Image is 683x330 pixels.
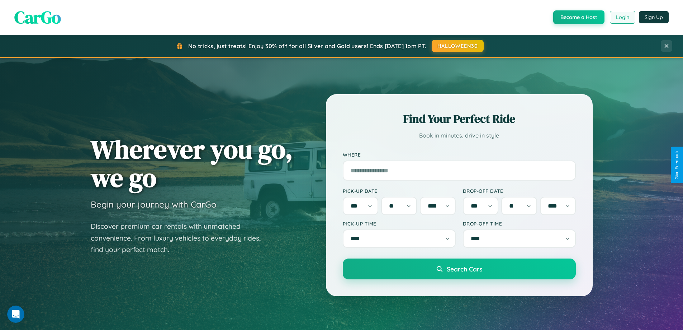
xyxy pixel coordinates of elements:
[463,220,576,227] label: Drop-off Time
[610,11,635,24] button: Login
[188,42,426,50] span: No tricks, just treats! Enjoy 30% off for all Silver and Gold users! Ends [DATE] 1pm PT.
[7,306,24,323] iframe: Intercom live chat
[343,152,576,158] label: Where
[639,11,669,23] button: Sign Up
[343,188,456,194] label: Pick-up Date
[343,111,576,127] h2: Find Your Perfect Ride
[343,259,576,279] button: Search Cars
[14,5,61,29] span: CarGo
[343,220,456,227] label: Pick-up Time
[463,188,576,194] label: Drop-off Date
[432,40,484,52] button: HALLOWEEN30
[447,265,482,273] span: Search Cars
[553,10,604,24] button: Become a Host
[91,199,217,210] h3: Begin your journey with CarGo
[91,220,270,256] p: Discover premium car rentals with unmatched convenience. From luxury vehicles to everyday rides, ...
[91,135,293,192] h1: Wherever you go, we go
[343,130,576,141] p: Book in minutes, drive in style
[674,150,679,180] div: Give Feedback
